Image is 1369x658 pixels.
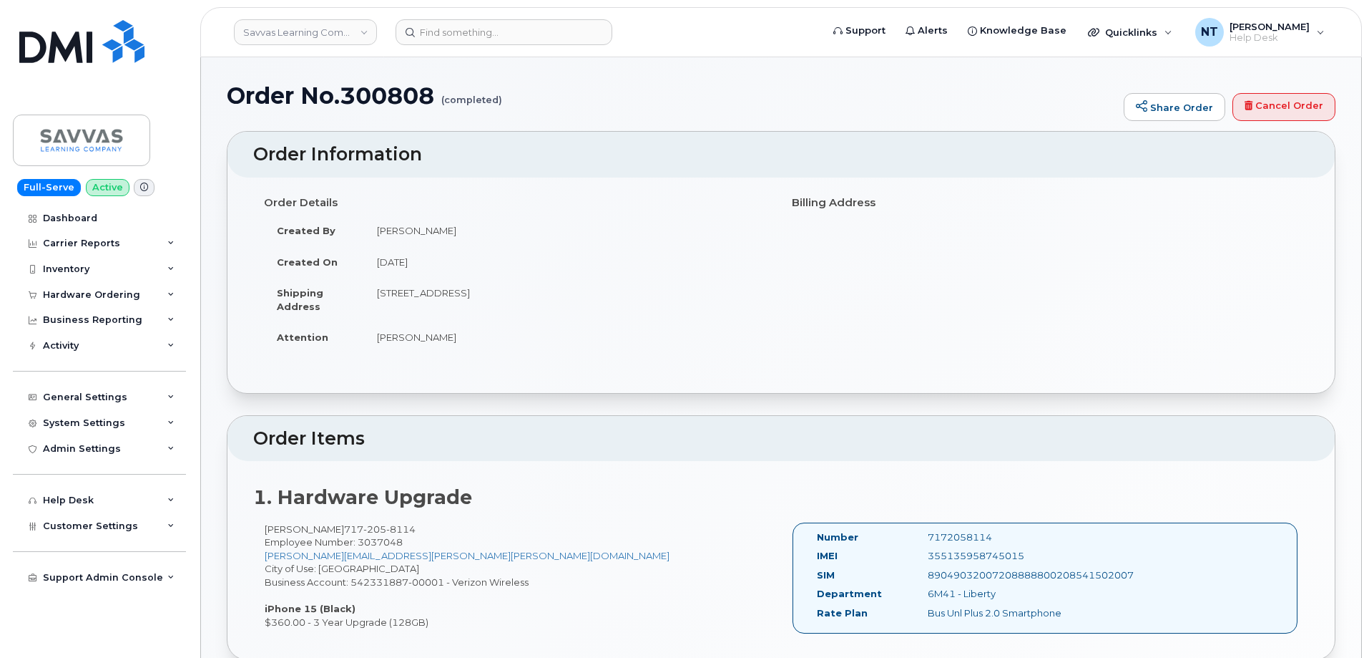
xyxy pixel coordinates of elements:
[253,485,472,509] strong: 1. Hardware Upgrade
[253,523,781,629] div: [PERSON_NAME] City of Use: [GEOGRAPHIC_DATA] Business Account: 542331887-00001 - Verizon Wireless...
[917,531,1073,544] div: 7172058114
[1232,93,1335,122] a: Cancel Order
[265,536,403,548] span: Employee Number: 3037048
[817,531,858,544] label: Number
[277,225,335,236] strong: Created By
[277,287,323,312] strong: Shipping Address
[364,277,770,321] td: [STREET_ADDRESS]
[817,569,835,582] label: SIM
[277,332,328,343] strong: Attention
[817,549,838,563] label: IMEI
[817,606,868,620] label: Rate Plan
[364,321,770,353] td: [PERSON_NAME]
[364,215,770,246] td: [PERSON_NAME]
[253,429,1309,449] h2: Order Items
[344,523,416,535] span: 717
[264,197,770,209] h4: Order Details
[277,256,338,268] strong: Created On
[441,83,502,105] small: (completed)
[386,523,416,535] span: 8114
[917,587,1073,601] div: 6M41 - Liberty
[265,603,355,614] strong: iPhone 15 (Black)
[1124,93,1225,122] a: Share Order
[917,569,1073,582] div: 89049032007208888800208541502007
[253,145,1309,165] h2: Order Information
[792,197,1298,209] h4: Billing Address
[917,606,1073,620] div: Bus Unl Plus 2.0 Smartphone
[817,587,882,601] label: Department
[364,246,770,278] td: [DATE]
[363,523,386,535] span: 205
[265,550,669,561] a: [PERSON_NAME][EMAIL_ADDRESS][PERSON_NAME][PERSON_NAME][DOMAIN_NAME]
[227,83,1117,108] h1: Order No.300808
[917,549,1073,563] div: 355135958745015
